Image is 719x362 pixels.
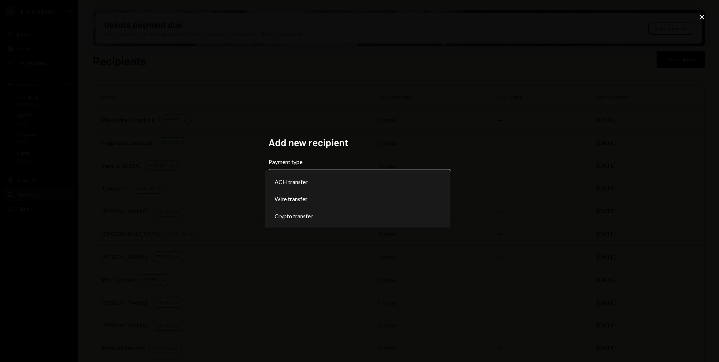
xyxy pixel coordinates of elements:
[275,212,313,220] span: Crypto transfer
[269,169,450,189] button: Payment type
[275,195,307,203] span: Wire transfer
[269,158,450,166] label: Payment type
[269,136,450,149] h2: Add new recipient
[275,178,308,186] span: ACH transfer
